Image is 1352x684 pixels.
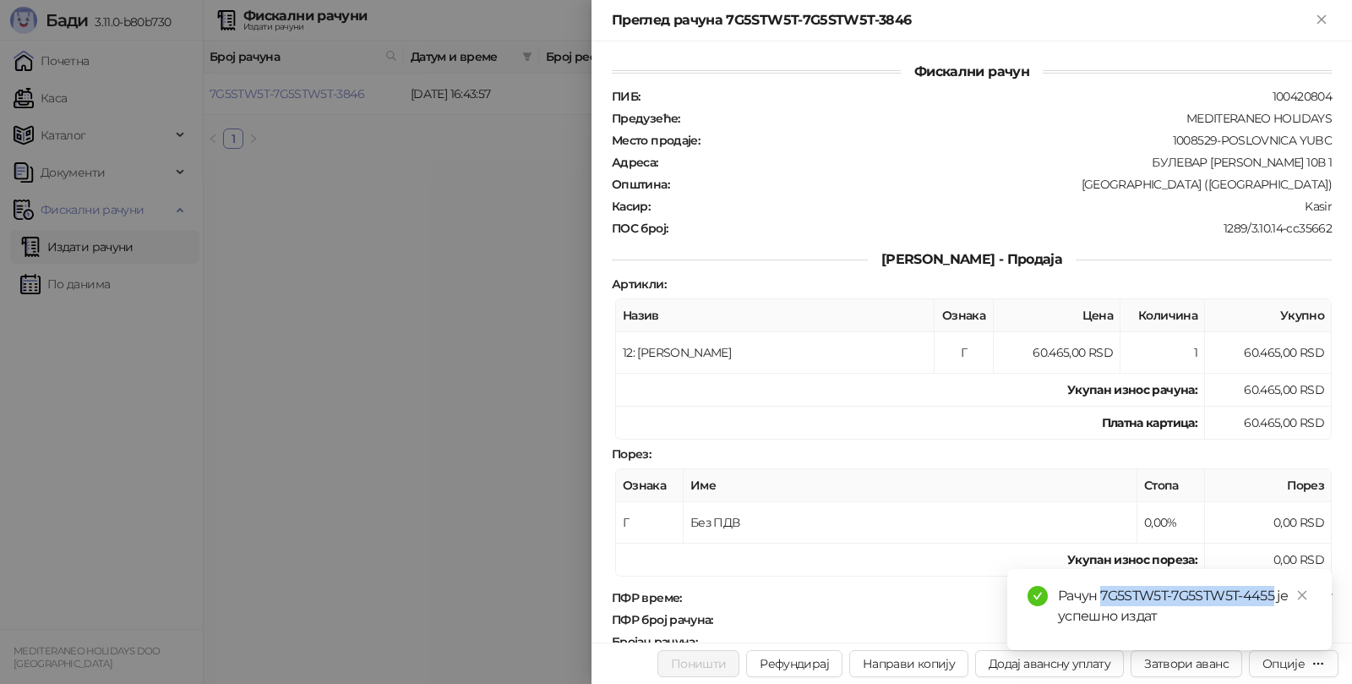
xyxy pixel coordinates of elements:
button: Close [1311,10,1332,30]
th: Ознака [616,469,684,502]
td: 60.465,00 RSD [1205,374,1332,407]
strong: Касир : [612,199,650,214]
th: Име [684,469,1137,502]
td: Г [935,332,994,374]
div: Преглед рачуна 7G5STW5T-7G5STW5T-3846 [612,10,1311,30]
button: Рефундирај [746,650,842,677]
th: Цена [994,299,1120,332]
strong: Укупан износ пореза: [1067,552,1197,567]
td: 60.465,00 RSD [994,332,1120,374]
button: Направи копију [849,650,968,677]
strong: Платна картица : [1102,415,1197,430]
td: 12: [PERSON_NAME] [616,332,935,374]
strong: ПОС број : [612,221,668,236]
span: Фискални рачун [901,63,1043,79]
td: 0,00 RSD [1205,544,1332,577]
div: БУЛЕВАР [PERSON_NAME] 10В 1 [660,155,1333,170]
th: Стопа [1137,469,1205,502]
strong: Артикли : [612,276,666,292]
strong: Предузеће : [612,111,680,126]
div: 1008529-POSLOVNICA YUBC [701,133,1333,148]
div: Рачун 7G5STW5T-7G5STW5T-4455 је успешно издат [1058,586,1311,627]
button: Додај авансну уплату [975,650,1124,677]
a: Close [1293,586,1311,605]
strong: Бројач рачуна : [612,634,697,649]
strong: Општина : [612,177,669,192]
td: 60.465,00 RSD [1205,332,1332,374]
td: Без ПДВ [684,502,1137,544]
th: Назив [616,299,935,332]
button: Опције [1249,650,1338,677]
strong: Укупан износ рачуна : [1067,382,1197,397]
div: 100420804 [641,89,1333,104]
strong: ПФР број рачуна : [612,612,713,627]
strong: ПИБ : [612,89,640,104]
td: 0,00% [1137,502,1205,544]
button: Поништи [657,650,740,677]
span: Направи копију [863,656,955,671]
div: [GEOGRAPHIC_DATA] ([GEOGRAPHIC_DATA]) [671,177,1333,192]
div: 7G5STW5T-7G5STW5T-3846 [715,612,1333,627]
td: 60.465,00 RSD [1205,407,1332,440]
td: 1 [1120,332,1205,374]
span: close [1296,589,1308,601]
strong: Адреса : [612,155,658,170]
div: Kasir [651,199,1333,214]
td: Г [616,502,684,544]
th: Укупно [1205,299,1332,332]
div: 2351/3846АП [699,634,1333,649]
button: Затвори аванс [1131,650,1242,677]
div: [DATE] 16:43:57 [684,590,1333,605]
div: Опције [1262,656,1305,671]
strong: Порез : [612,446,651,462]
div: MEDITERANEO HOLIDAYS [682,111,1333,126]
th: Количина [1120,299,1205,332]
strong: Место продаје : [612,133,700,148]
td: 0,00 RSD [1205,502,1332,544]
span: [PERSON_NAME] - Продаја [868,251,1076,267]
span: check-circle [1028,586,1048,606]
strong: ПФР време : [612,590,682,605]
th: Порез [1205,469,1332,502]
div: 1289/3.10.14-cc35662 [669,221,1333,236]
th: Ознака [935,299,994,332]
